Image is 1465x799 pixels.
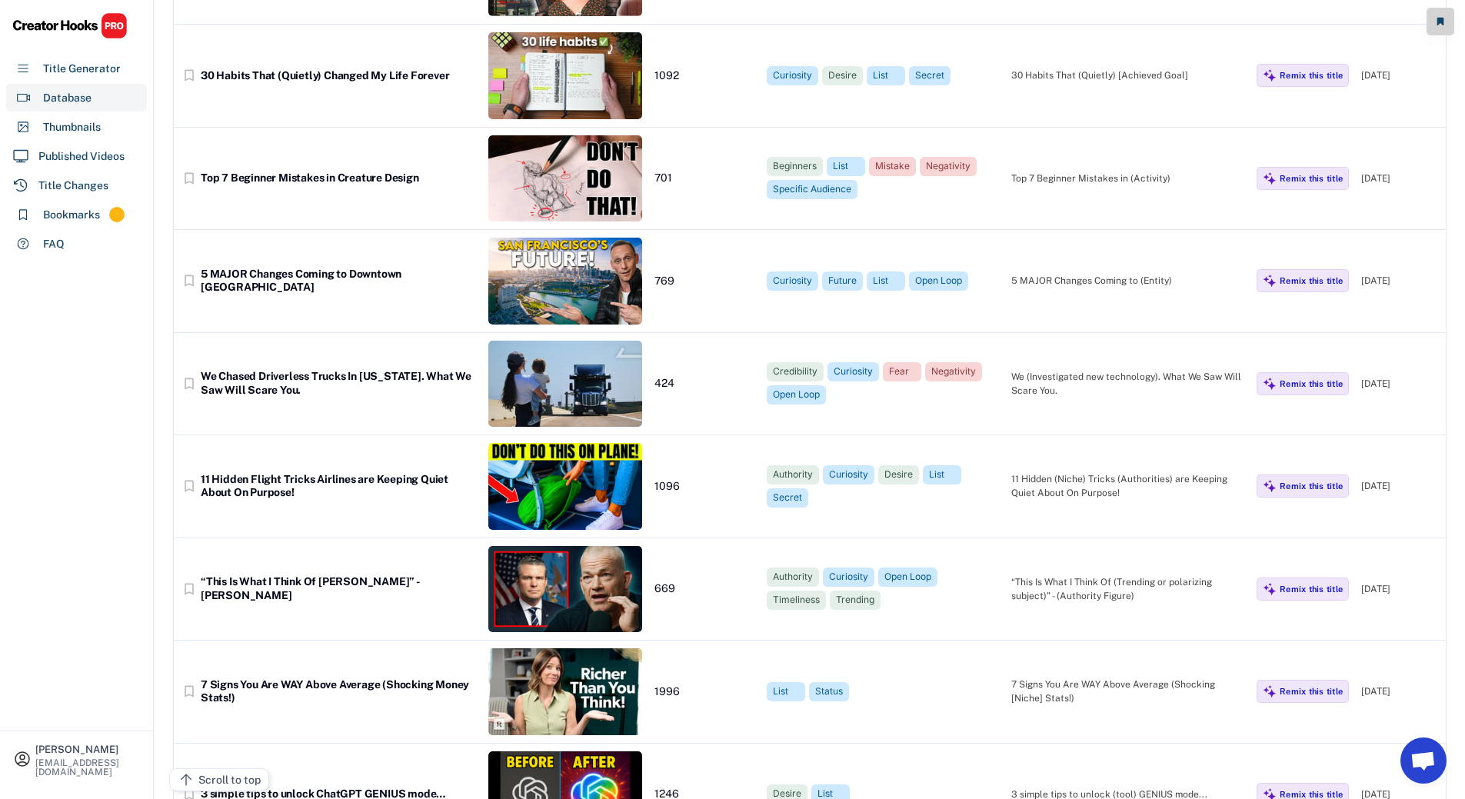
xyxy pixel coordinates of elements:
[43,236,65,252] div: FAQ
[1263,274,1277,288] img: MagicMajor%20%28Purple%29.svg
[201,268,476,295] div: 5 MAJOR Changes Coming to Downtown [GEOGRAPHIC_DATA]
[773,571,813,584] div: Authority
[1280,481,1343,491] div: Remix this title
[1011,171,1244,185] div: Top 7 Beginner Mistakes in (Activity)
[38,178,108,194] div: Title Changes
[181,684,197,699] button: bookmark_border
[1263,68,1277,82] img: MagicMajor%20%28Purple%29.svg
[915,275,962,288] div: Open Loop
[1361,582,1438,596] div: [DATE]
[1280,70,1343,81] div: Remix this title
[1263,171,1277,185] img: MagicMajor%20%28Purple%29.svg
[1361,171,1438,185] div: [DATE]
[1361,274,1438,288] div: [DATE]
[1280,173,1343,184] div: Remix this title
[926,160,971,173] div: Negativity
[1011,575,1244,603] div: “This Is What I Think Of (Trending or polarizing subject)” - (Authority Figure) ​
[488,546,642,633] img: thumbnail%20%2825%29.jpg
[1400,737,1447,784] a: Open chat
[773,69,812,82] div: Curiosity
[43,207,100,223] div: Bookmarks
[488,341,642,428] img: thumbnail%20%2818%29.jpg
[773,160,817,173] div: Beginners
[875,160,910,173] div: Mistake
[488,443,642,530] img: thumbnail%20%2852%29.jpg
[1011,472,1244,500] div: 11 Hidden (Niche) Tricks (Authorities) are Keeping Quiet About On Purpose!
[873,275,899,288] div: List
[1280,584,1343,594] div: Remix this title
[43,90,92,106] div: Database
[1280,686,1343,697] div: Remix this title
[488,32,642,119] img: thumbnail%20%2835%29.jpg
[1011,370,1244,398] div: We (Investigated new technology). What We Saw Will Scare You.
[654,582,754,596] div: 669
[201,678,476,705] div: 7 Signs You Are WAY Above Average (Shocking Money Stats!)
[1280,378,1343,389] div: Remix this title
[1263,684,1277,698] img: MagicMajor%20%28Purple%29.svg
[654,171,754,185] div: 701
[773,468,813,481] div: Authority
[931,365,976,378] div: Negativity
[773,183,851,196] div: Specific Audience
[1263,582,1277,596] img: MagicMajor%20%28Purple%29.svg
[35,758,140,777] div: [EMAIL_ADDRESS][DOMAIN_NAME]
[1361,377,1438,391] div: [DATE]
[181,273,197,288] button: bookmark_border
[929,468,955,481] div: List
[35,744,140,754] div: [PERSON_NAME]
[773,685,799,698] div: List
[654,685,754,699] div: 1996
[1361,479,1438,493] div: [DATE]
[773,594,820,607] div: Timeliness
[43,61,121,77] div: Title Generator
[884,571,931,584] div: Open Loop
[654,480,754,494] div: 1096
[773,365,817,378] div: Credibility
[828,69,857,82] div: Desire
[38,148,125,165] div: Published Videos
[1361,68,1438,82] div: [DATE]
[43,119,101,135] div: Thumbnails
[873,69,899,82] div: List
[181,581,197,597] button: bookmark_border
[1011,274,1244,288] div: 5 MAJOR Changes Coming to (Entity)
[12,12,128,39] img: CHPRO%20Logo.svg
[773,491,802,504] div: Secret
[836,594,874,607] div: Trending
[833,160,859,173] div: List
[654,275,754,288] div: 769
[773,275,812,288] div: Curiosity
[889,365,915,378] div: Fear
[1361,684,1438,698] div: [DATE]
[828,275,857,288] div: Future
[1263,479,1277,493] img: MagicMajor%20%28Purple%29.svg
[201,69,476,83] div: 30 Habits That (Quietly) Changed My Life Forever
[181,68,197,83] button: bookmark_border
[181,478,197,494] text: bookmark_border
[201,171,476,185] div: Top 7 Beginner Mistakes in Creature Design
[488,648,642,735] img: thumbnail%20%2849%29.jpg
[773,388,820,401] div: Open Loop
[815,685,843,698] div: Status
[198,772,261,788] div: Scroll to top
[201,473,476,500] div: 11 Hidden Flight Tricks Airlines are Keeping Quiet About On Purpose!
[201,575,476,602] div: “This Is What I Think Of [PERSON_NAME]” - [PERSON_NAME]
[654,69,754,83] div: 1092
[829,571,868,584] div: Curiosity
[201,370,476,397] div: We Chased Driverless Trucks In [US_STATE]. What We Saw Will Scare You.
[488,135,642,222] img: thumbnail%20%2859%29.jpg
[884,468,913,481] div: Desire
[1280,275,1343,286] div: Remix this title
[1263,377,1277,391] img: MagicMajor%20%28Purple%29.svg
[1011,677,1244,705] div: 7 Signs You Are WAY Above Average (Shocking [Niche] Stats!)
[654,377,754,391] div: 424
[181,171,197,186] button: bookmark_border
[181,376,197,391] button: bookmark_border
[915,69,944,82] div: Secret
